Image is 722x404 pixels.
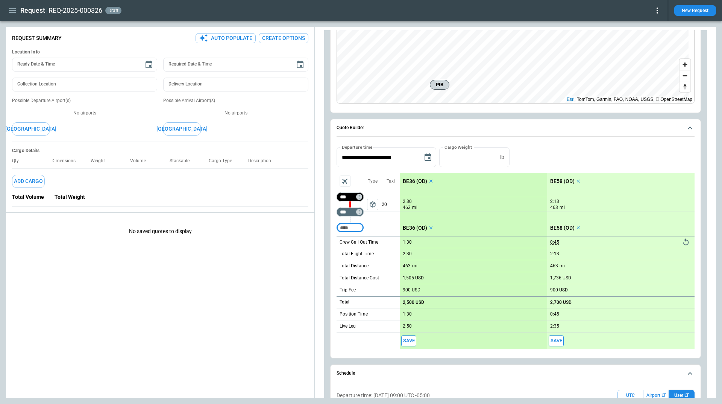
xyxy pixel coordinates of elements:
[550,263,558,269] p: 463
[88,194,89,200] p: -
[567,97,575,102] a: Esri
[337,119,695,137] button: Quote Builder
[550,251,559,257] p: 2:13
[387,178,395,184] p: Taxi
[550,199,559,204] p: 2:13
[549,335,564,346] span: Save this aircraft quote and copy details to clipboard
[12,194,44,200] p: Total Volume
[444,144,472,150] label: Cargo Weight
[368,178,378,184] p: Type
[163,98,308,104] p: Possible Arrival Airport(s)
[403,323,412,329] p: 2:50
[367,199,378,210] button: left aligned
[550,204,558,211] p: 463
[337,207,364,216] div: Too short
[403,275,424,281] p: 1,505 USD
[141,57,156,72] button: Choose date
[401,335,416,346] button: Save
[403,204,411,211] p: 463
[560,204,565,211] p: mi
[340,287,356,293] p: Trip Fee
[12,175,45,188] button: Add Cargo
[20,6,45,15] h1: Request
[567,96,692,103] div: , TomTom, Garmin, FAO, NOAA, USGS, © OpenStreetMap
[550,311,559,317] p: 0:45
[340,275,379,281] p: Total Distance Cost
[403,311,412,317] p: 1:30
[259,33,308,43] button: Create Options
[340,175,351,187] span: Aircraft selection
[163,110,308,116] p: No airports
[340,311,368,317] p: Position Time
[12,98,157,104] p: Possible Departure Airport(s)
[674,5,716,16] button: New Request
[130,158,152,164] p: Volume
[55,194,85,200] p: Total Weight
[209,158,238,164] p: Cargo Type
[403,239,412,245] p: 1:30
[52,158,82,164] p: Dimensions
[47,194,49,200] p: -
[196,33,256,43] button: Auto Populate
[550,275,571,281] p: 1,736 USD
[293,57,308,72] button: Choose date
[12,122,50,136] button: [GEOGRAPHIC_DATA]
[337,371,355,376] h6: Schedule
[12,49,308,55] h6: Location Info
[550,239,559,245] p: 0:45
[412,263,417,269] p: mi
[337,192,364,201] div: Too short
[420,150,435,165] button: Choose date, selected date is Oct 17, 2025
[342,144,373,150] label: Departure time
[337,223,364,232] div: Too short
[550,300,572,305] p: 2,700 USD
[12,158,25,164] p: Qty
[550,178,575,184] p: BE58 (OD)
[403,225,427,231] p: BE36 (OD)
[170,158,196,164] p: Stackable
[403,287,420,293] p: 900 USD
[403,251,412,257] p: 2:30
[340,251,374,257] p: Total Flight Time
[91,158,111,164] p: Weight
[680,59,690,70] button: Zoom in
[617,390,643,401] button: UTC
[340,263,369,269] p: Total Distance
[401,335,416,346] span: Save this aircraft quote and copy details to clipboard
[340,239,378,245] p: Crew Call Out Time
[107,8,120,13] span: draft
[403,263,411,269] p: 463
[403,300,424,305] p: 2,500 USD
[49,6,102,15] h2: REQ-2025-000326
[403,199,412,204] p: 2:30
[549,335,564,346] button: Save
[550,323,559,329] p: 2:35
[337,365,695,382] button: Schedule
[340,323,356,329] p: Live Leg
[680,236,692,248] button: Reset
[12,110,157,116] p: No airports
[163,122,201,136] button: [GEOGRAPHIC_DATA]
[500,154,504,160] p: lb
[382,197,400,212] p: 20
[403,178,427,184] p: BE36 (OD)
[433,81,446,88] span: PIB
[412,204,417,211] p: mi
[337,147,695,349] div: Quote Builder
[560,263,565,269] p: mi
[337,125,364,130] h6: Quote Builder
[643,390,669,401] button: Airport LT
[6,216,314,247] p: No saved quotes to display
[340,300,349,305] h6: Total
[669,390,695,401] button: User LT
[12,35,62,41] p: Request Summary
[550,287,568,293] p: 900 USD
[248,158,277,164] p: Description
[367,199,378,210] span: Type of sector
[400,173,695,349] div: scrollable content
[680,81,690,92] button: Reset bearing to north
[369,201,376,208] span: package_2
[550,225,575,231] p: BE58 (OD)
[337,392,430,399] p: Departure time: [DATE] 09:00 UTC -05:00
[12,148,308,154] h6: Cargo Details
